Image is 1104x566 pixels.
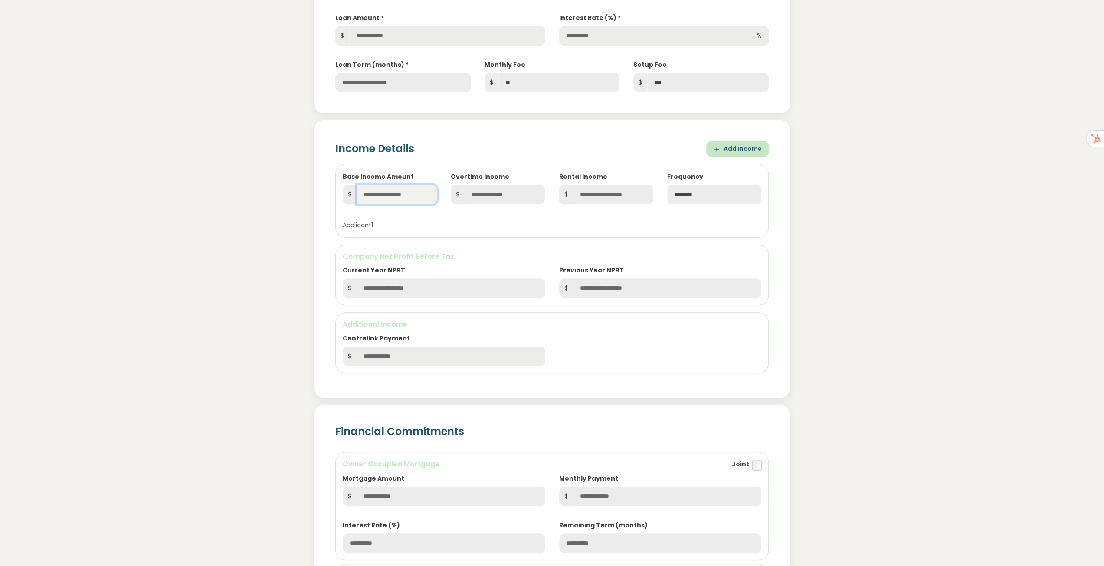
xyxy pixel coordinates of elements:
[343,320,761,329] h6: Additional Income
[451,172,509,181] label: Overtime Income
[343,347,357,366] span: $
[335,143,414,155] h2: Income Details
[335,60,409,69] label: Loan Term (months) *
[706,141,769,157] button: Add Income
[343,459,439,469] h6: Owner Occupied Mortgage
[732,460,749,469] label: Joint
[485,60,525,69] label: Monthly Fee
[451,185,465,204] span: $
[559,13,621,23] label: Interest Rate (%) *
[633,73,647,92] span: $
[335,13,384,23] label: Loan Amount *
[1061,524,1104,566] iframe: Chat Widget
[559,474,618,483] label: Monthly Payment
[343,221,373,229] small: Applicant 1
[343,266,405,275] label: Current Year NPBT
[343,185,357,204] span: $
[343,487,357,506] span: $
[343,474,404,483] label: Mortgage Amount
[559,487,573,506] span: $
[343,334,410,343] label: Centrelink Payment
[343,278,357,298] span: $
[667,172,703,181] label: Frequency
[335,425,769,438] h2: Financial Commitments
[335,26,349,46] span: $
[750,26,769,46] span: %
[559,185,573,204] span: $
[559,521,648,530] label: Remaining Term (months)
[343,252,761,262] h6: Company Net Profit Before Tax
[485,73,498,92] span: $
[633,60,667,69] label: Setup Fee
[343,521,400,530] label: Interest Rate (%)
[559,266,624,275] label: Previous Year NPBT
[559,278,573,298] span: $
[559,172,607,181] label: Rental Income
[343,172,414,181] label: Base Income Amount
